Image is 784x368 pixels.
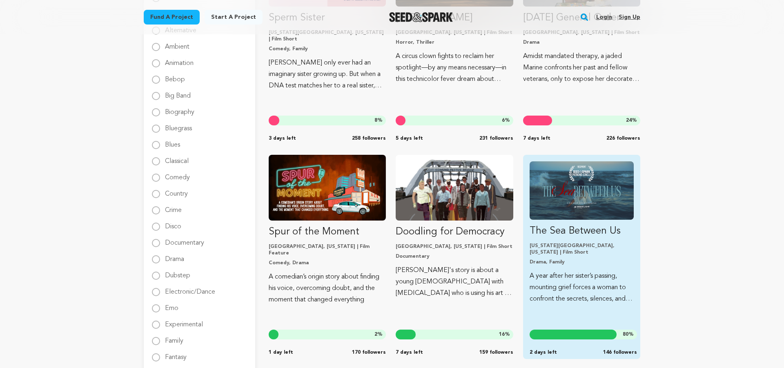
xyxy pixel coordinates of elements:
[374,331,383,338] span: %
[165,152,189,165] label: Classical
[389,12,453,22] a: Seed&Spark Homepage
[165,250,184,263] label: Drama
[530,225,634,238] p: The Sea Between Us
[165,70,185,83] label: Bebop
[523,39,640,46] p: Drama
[165,184,188,197] label: Country
[165,135,180,148] label: Blues
[596,11,612,24] a: Login
[269,243,386,256] p: [GEOGRAPHIC_DATA], [US_STATE] | Film Feature
[626,117,637,124] span: %
[396,155,513,299] a: Fund Doodling for Democracy
[165,201,182,214] label: Crime
[619,11,640,24] a: Sign up
[165,282,215,295] label: Electronic/Dance
[352,349,386,356] span: 170 followers
[165,315,203,328] label: Experimental
[530,161,634,305] a: Fund The Sea Between Us
[374,332,377,337] span: 2
[479,135,513,142] span: 231 followers
[523,51,640,85] p: Amidst mandated therapy, a jaded Marine confronts her past and fellow veterans, only to expose he...
[165,266,190,279] label: Dubstep
[396,253,513,260] p: Documentary
[205,10,263,25] a: Start a project
[396,265,513,299] p: [PERSON_NAME]'s story is about a young [DEMOGRAPHIC_DATA] with [MEDICAL_DATA] who is using his ar...
[269,135,296,142] span: 3 days left
[269,225,386,239] p: Spur of the Moment
[269,57,386,91] p: [PERSON_NAME] only ever had an imaginary sister growing up. But when a DNA test matches her to a ...
[479,349,513,356] span: 159 followers
[530,349,557,356] span: 2 days left
[626,118,632,123] span: 24
[396,51,513,85] p: A circus clown fights to reclaim her spotlight—by any means necessary—in this technicolor fever d...
[396,349,423,356] span: 7 days left
[269,46,386,52] p: Comedy, Family
[352,135,386,142] span: 258 followers
[269,155,386,306] a: Fund Spur of the Moment
[389,12,453,22] img: Seed&Spark Logo Dark Mode
[396,135,423,142] span: 5 days left
[165,103,194,116] label: Biography
[530,270,634,305] p: A year after her sister’s passing, mounting grief forces a woman to confront the secrets, silence...
[165,168,190,181] label: Comedy
[523,135,550,142] span: 7 days left
[165,86,191,99] label: Big Band
[165,119,192,132] label: Bluegrass
[144,10,200,25] a: Fund a project
[165,233,204,246] label: Documentary
[502,117,510,124] span: %
[499,331,510,338] span: %
[499,332,505,337] span: 16
[396,243,513,250] p: [GEOGRAPHIC_DATA], [US_STATE] | Film Short
[606,135,640,142] span: 226 followers
[269,260,386,266] p: Comedy, Drama
[165,217,181,230] label: Disco
[165,54,194,67] label: Animation
[530,259,634,265] p: Drama, Family
[269,271,386,306] p: A comedian’s origin story about finding his voice, overcoming doubt, and the moment that changed ...
[165,348,187,361] label: Fantasy
[530,243,634,256] p: [US_STATE][GEOGRAPHIC_DATA], [US_STATE] | Film Short
[165,299,178,312] label: Emo
[623,331,634,338] span: %
[374,117,383,124] span: %
[396,225,513,239] p: Doodling for Democracy
[165,37,189,50] label: Ambient
[374,118,377,123] span: 8
[165,331,183,344] label: Family
[623,332,628,337] span: 80
[502,118,505,123] span: 6
[396,39,513,46] p: Horror, Thriller
[269,349,293,356] span: 1 day left
[269,29,386,42] p: [US_STATE][GEOGRAPHIC_DATA], [US_STATE] | Film Short
[603,349,637,356] span: 146 followers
